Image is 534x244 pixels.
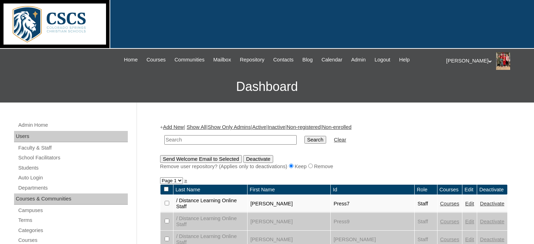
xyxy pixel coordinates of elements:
td: Edit [462,185,477,195]
input: Deactivate [243,155,273,163]
td: [PERSON_NAME] [248,213,330,230]
a: Deactivate [480,219,504,224]
a: Categories [18,226,128,235]
a: Mailbox [210,56,235,64]
a: » [184,178,187,183]
a: Faculty & Staff [18,144,128,152]
td: Press7 [331,195,414,212]
span: Repository [240,56,264,64]
td: [PERSON_NAME] [248,195,330,212]
a: Edit [465,201,474,206]
span: Logout [375,56,390,64]
td: Courses [437,185,462,195]
div: Remove user repository? (Applies only to deactivations) Keep Remove [160,163,508,170]
a: Edit [465,219,474,224]
a: Courses [440,237,460,242]
a: Active [252,124,266,130]
a: Admin Home [18,121,128,130]
td: / Distance Learning Online Staff [173,195,248,212]
a: School Facilitators [18,153,128,162]
span: Home [124,56,138,64]
a: Non-enrolled [322,124,351,130]
span: Communities [174,56,205,64]
div: [PERSON_NAME] [446,52,527,70]
a: Logout [371,56,394,64]
a: Help [396,56,413,64]
a: Admin [348,56,369,64]
td: Press9 [331,213,414,230]
a: Campuses [18,206,128,215]
span: Blog [302,56,312,64]
a: Show All [187,124,206,130]
span: Calendar [322,56,342,64]
a: Courses [440,219,460,224]
a: Home [120,56,141,64]
span: Admin [351,56,366,64]
img: logo-white.png [4,4,106,45]
a: Terms [18,216,128,225]
td: Role [415,185,437,195]
a: Auto Login [18,173,128,182]
td: / Distance Learning Online Staff [173,213,248,230]
td: Id [331,185,414,195]
span: Help [399,56,410,64]
span: Contacts [273,56,294,64]
input: Search [304,136,326,144]
span: Courses [146,56,166,64]
a: Add New [163,124,184,130]
td: Staff [415,195,437,212]
h3: Dashboard [4,71,530,103]
a: Deactivate [480,201,504,206]
td: Staff [415,213,437,230]
div: Users [14,131,128,142]
div: Courses & Communities [14,193,128,205]
a: Deactivate [480,237,504,242]
div: + | | | | | | [160,124,508,170]
a: Edit [465,237,474,242]
a: Courses [440,201,460,206]
td: Last Name [173,185,248,195]
span: Mailbox [213,56,231,64]
a: Inactive [268,124,285,130]
a: Clear [334,137,346,143]
a: Blog [299,56,316,64]
a: Show Only Admins [208,124,251,130]
td: Deactivate [477,185,507,195]
input: Send Welcome Email to Selected [160,155,242,163]
a: Courses [143,56,169,64]
a: Communities [171,56,208,64]
a: Non-registered [286,124,321,130]
td: First Name [248,185,330,195]
a: Students [18,164,128,172]
img: Stephanie Phillips [496,52,510,70]
a: Departments [18,184,128,192]
input: Search [164,135,297,145]
a: Contacts [270,56,297,64]
a: Repository [236,56,268,64]
a: Calendar [318,56,346,64]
